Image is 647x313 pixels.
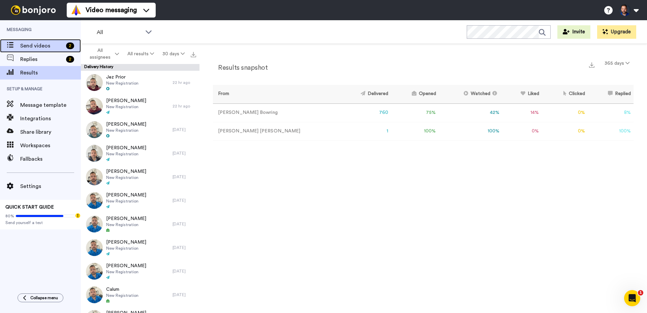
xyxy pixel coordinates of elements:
img: ac2d27f0-0362-48ed-99be-e06e1fc06985-thumb.jpg [86,121,103,138]
div: Tooltip anchor [75,213,81,219]
span: [PERSON_NAME] [106,145,146,151]
span: [PERSON_NAME] [106,97,146,104]
img: 38ea414f-9ba9-4622-971a-f11f0d671bbe-thumb.jpg [86,239,103,256]
span: New Registration [106,128,146,133]
a: [PERSON_NAME]New Registration[DATE] [81,236,199,259]
div: Delivery History [81,64,199,71]
div: [DATE] [173,198,196,203]
span: New Registration [106,81,138,86]
img: vm-color.svg [71,5,82,15]
div: [DATE] [173,127,196,132]
span: 80% [5,213,14,219]
span: Workspaces [20,142,81,150]
div: [DATE] [173,269,196,274]
td: 100 % [439,122,502,140]
span: Jez Prior [106,74,138,81]
img: d9ce1bb8-1786-49dc-bfda-2891bb6428f7-thumb.jpg [86,192,103,209]
span: [PERSON_NAME] [106,262,146,269]
img: 107c6979-4f5e-4344-bb54-f42fa4a10a99-thumb.jpg [86,145,103,162]
span: 1 [638,290,643,295]
td: 1 [339,122,391,140]
div: 22 hr ago [173,103,196,109]
span: New Registration [106,222,146,227]
span: Replies [20,55,63,63]
img: ac6d5a1e-84db-4020-aaeb-ba1cb5de6d9f-thumb.jpg [86,168,103,185]
span: All assignees [86,47,114,61]
span: Video messaging [86,5,137,15]
td: [PERSON_NAME] [PERSON_NAME] [213,122,339,140]
img: ed622756-8142-463a-bd95-752902b49f42-thumb.jpg [86,216,103,232]
img: 46674aa8-3c9c-4a25-a05d-e3ba265e481d-thumb.jpg [86,286,103,303]
td: 0 % [542,103,588,122]
a: [PERSON_NAME]New Registration[DATE] [81,212,199,236]
th: From [213,85,339,103]
span: Collapse menu [30,295,58,301]
a: [PERSON_NAME]New Registration[DATE] [81,189,199,212]
a: CalumNew Registration[DATE] [81,283,199,307]
button: 30 days [158,48,189,60]
span: Results [20,69,81,77]
span: Share library [20,128,81,136]
a: [PERSON_NAME]New Registration[DATE] [81,165,199,189]
span: [PERSON_NAME] [106,192,146,198]
img: dee24d07-b4e3-4b87-85bb-565acf9c4af3-thumb.jpg [86,74,103,91]
a: Invite [557,25,590,39]
td: 100 % [588,122,634,140]
button: Export all results that match these filters now. [189,49,198,59]
div: 2 [66,42,74,49]
td: 42 % [439,103,502,122]
div: [DATE] [173,221,196,227]
th: Watched [439,85,502,103]
button: Collapse menu [18,293,63,302]
th: Replied [588,85,634,103]
span: Calum [106,286,138,293]
button: 365 days [600,57,634,69]
td: 75 % [391,103,438,122]
div: [DATE] [173,292,196,298]
a: [PERSON_NAME]New Registration[DATE] [81,259,199,283]
img: 831a0ce7-c756-4952-b6c3-8a3ea2aa6903-thumb.jpg [86,98,103,115]
td: 760 [339,103,391,122]
span: Message template [20,101,81,109]
span: All [97,28,142,36]
a: Jez PriorNew Registration22 hr ago [81,71,199,94]
div: [DATE] [173,245,196,250]
span: [PERSON_NAME] [106,168,146,175]
img: bj-logo-header-white.svg [8,5,59,15]
span: Send videos [20,42,63,50]
th: Clicked [542,85,588,103]
span: QUICK START GUIDE [5,205,54,210]
img: ce5cf0fa-e712-4db3-a8e8-a1a0f56bca66-thumb.jpg [86,263,103,280]
div: [DATE] [173,151,196,156]
span: [PERSON_NAME] [106,239,146,246]
button: All assignees [82,44,123,63]
a: [PERSON_NAME]New Registration22 hr ago [81,94,199,118]
span: New Registration [106,198,146,204]
span: New Registration [106,104,146,109]
button: Upgrade [597,25,636,39]
span: Settings [20,182,81,190]
td: 100 % [391,122,438,140]
span: [PERSON_NAME] [106,121,146,128]
a: [PERSON_NAME]New Registration[DATE] [81,118,199,142]
th: Opened [391,85,438,103]
img: export.svg [191,52,196,57]
td: 0 % [542,122,588,140]
button: Export a summary of each team member’s results that match this filter now. [587,60,596,69]
iframe: Intercom live chat [624,290,640,306]
div: 2 [66,56,74,63]
div: [DATE] [173,174,196,180]
div: 22 hr ago [173,80,196,85]
td: 0 % [502,122,542,140]
th: Delivered [339,85,391,103]
a: [PERSON_NAME]New Registration[DATE] [81,142,199,165]
span: Integrations [20,115,81,123]
span: Fallbacks [20,155,81,163]
h2: Results snapshot [213,64,268,71]
img: export.svg [589,62,594,68]
td: [PERSON_NAME] Bowring [213,103,339,122]
button: All results [123,48,158,60]
span: Send yourself a test [5,220,75,225]
span: New Registration [106,293,138,298]
span: New Registration [106,151,146,157]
